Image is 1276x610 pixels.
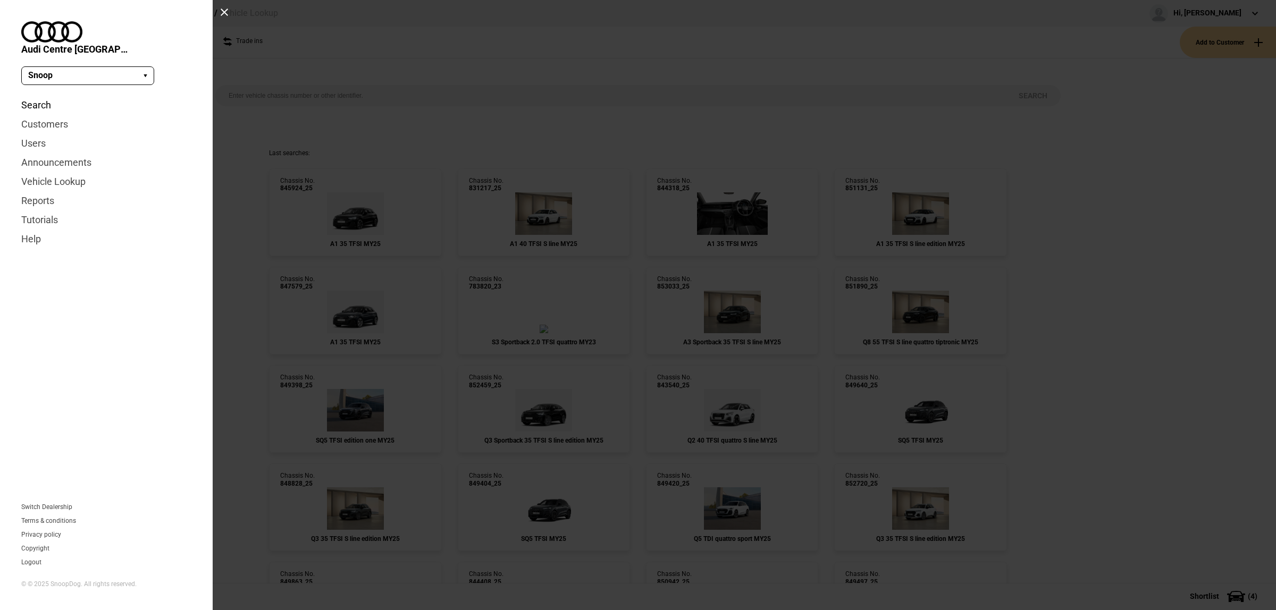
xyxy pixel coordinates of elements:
[21,580,191,589] div: © © 2025 SnoopDog. All rights reserved.
[21,545,49,552] a: Copyright
[21,230,191,249] a: Help
[21,504,72,510] a: Switch Dealership
[21,43,128,56] span: Audi Centre [GEOGRAPHIC_DATA]
[21,96,191,115] a: Search
[21,518,76,524] a: Terms & conditions
[21,559,41,565] button: Logout
[21,21,82,43] img: audi.png
[28,70,53,81] span: Snoop
[21,134,191,153] a: Users
[21,191,191,210] a: Reports
[21,531,61,538] a: Privacy policy
[21,210,191,230] a: Tutorials
[21,172,191,191] a: Vehicle Lookup
[21,153,191,172] a: Announcements
[21,115,191,134] a: Customers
